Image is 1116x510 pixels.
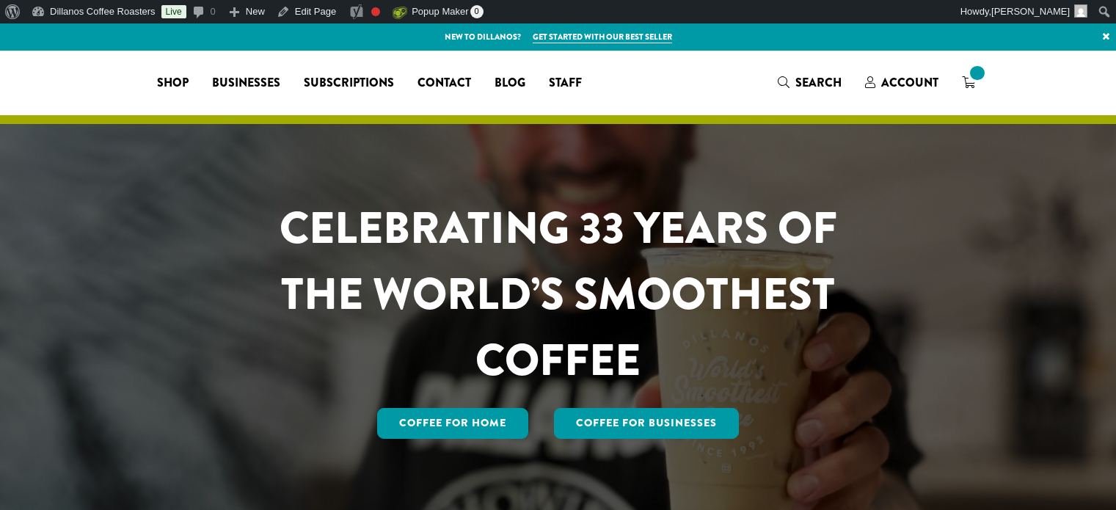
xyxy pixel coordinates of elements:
[795,74,842,91] span: Search
[145,71,200,95] a: Shop
[881,74,938,91] span: Account
[533,31,672,43] a: Get started with our best seller
[304,74,394,92] span: Subscriptions
[212,74,280,92] span: Businesses
[377,408,528,439] a: Coffee for Home
[371,7,380,16] div: Focus keyphrase not set
[554,408,739,439] a: Coffee For Businesses
[417,74,471,92] span: Contact
[991,6,1070,17] span: [PERSON_NAME]
[470,5,484,18] span: 0
[1096,23,1116,50] a: ×
[236,195,880,393] h1: CELEBRATING 33 YEARS OF THE WORLD’S SMOOTHEST COFFEE
[157,74,189,92] span: Shop
[495,74,525,92] span: Blog
[537,71,594,95] a: Staff
[161,5,186,18] a: Live
[766,70,853,95] a: Search
[549,74,582,92] span: Staff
